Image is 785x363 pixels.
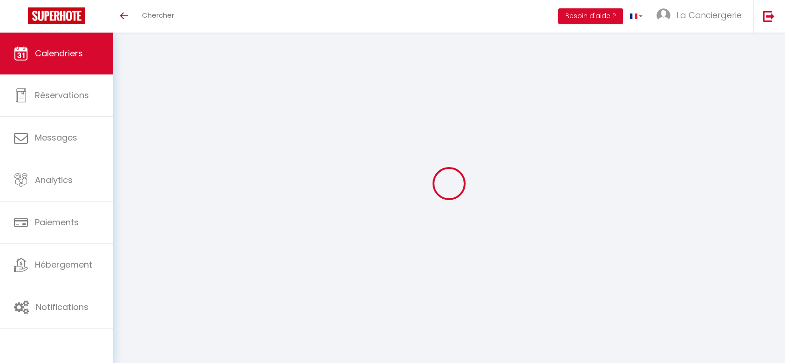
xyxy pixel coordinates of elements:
[35,132,77,143] span: Messages
[558,8,623,24] button: Besoin d'aide ?
[763,10,775,22] img: logout
[35,174,73,186] span: Analytics
[35,47,83,59] span: Calendriers
[35,89,89,101] span: Réservations
[28,7,85,24] img: Super Booking
[35,216,79,228] span: Paiements
[656,8,670,22] img: ...
[677,9,742,21] span: La Conciergerie
[35,259,92,270] span: Hébergement
[142,10,174,20] span: Chercher
[36,301,88,313] span: Notifications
